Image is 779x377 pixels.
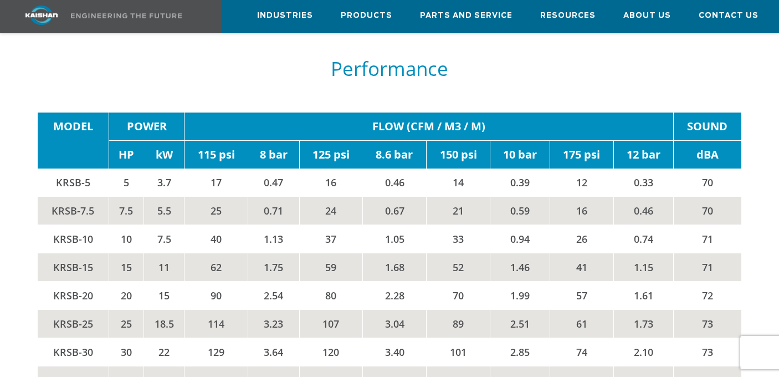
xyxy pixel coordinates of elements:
[184,225,248,253] td: 40
[490,282,550,310] td: 1.99
[144,310,184,338] td: 18.5
[490,338,550,366] td: 2.85
[38,310,109,338] td: KRSB-25
[363,310,427,338] td: 3.04
[248,169,299,197] td: 0.47
[38,253,109,282] td: KRSB-15
[363,282,427,310] td: 2.28
[363,253,427,282] td: 1.68
[614,225,673,253] td: 0.74
[426,169,490,197] td: 14
[299,169,363,197] td: 16
[673,253,741,282] td: 71
[109,225,144,253] td: 10
[550,338,613,366] td: 74
[426,197,490,225] td: 21
[299,282,363,310] td: 80
[426,225,490,253] td: 33
[673,197,741,225] td: 70
[144,338,184,366] td: 22
[144,225,184,253] td: 7.5
[673,225,741,253] td: 71
[71,13,182,18] img: Engineering the future
[699,9,758,22] span: Contact Us
[257,1,313,30] a: Industries
[673,338,741,366] td: 73
[184,169,248,197] td: 17
[248,253,299,282] td: 1.75
[550,310,613,338] td: 61
[363,169,427,197] td: 0.46
[550,253,613,282] td: 41
[614,141,673,169] td: 12 bar
[248,338,299,366] td: 3.64
[673,310,741,338] td: 73
[184,113,673,141] td: FLOW (CFM / M3 / M)
[699,1,758,30] a: Contact Us
[38,225,109,253] td: KRSB-10
[614,338,673,366] td: 2.10
[299,338,363,366] td: 120
[184,282,248,310] td: 90
[248,225,299,253] td: 1.13
[426,338,490,366] td: 101
[144,282,184,310] td: 15
[363,225,427,253] td: 1.05
[109,197,144,225] td: 7.5
[109,282,144,310] td: 20
[550,197,613,225] td: 16
[109,253,144,282] td: 15
[184,338,248,366] td: 129
[248,141,299,169] td: 8 bar
[109,310,144,338] td: 25
[184,310,248,338] td: 114
[144,197,184,225] td: 5.5
[673,141,741,169] td: dBA
[299,253,363,282] td: 59
[257,9,313,22] span: Industries
[426,141,490,169] td: 150 psi
[38,113,109,141] td: MODEL
[490,169,550,197] td: 0.39
[299,225,363,253] td: 37
[363,141,427,169] td: 8.6 bar
[38,169,109,197] td: KRSB-5
[550,141,613,169] td: 175 psi
[420,9,512,22] span: Parts and Service
[550,225,613,253] td: 26
[144,169,184,197] td: 3.7
[184,253,248,282] td: 62
[550,282,613,310] td: 57
[38,338,109,366] td: KRSB-30
[426,253,490,282] td: 52
[540,1,596,30] a: Resources
[420,1,512,30] a: Parts and Service
[673,282,741,310] td: 72
[109,113,184,141] td: POWER
[426,282,490,310] td: 70
[614,197,673,225] td: 0.46
[614,253,673,282] td: 1.15
[614,310,673,338] td: 1.73
[363,338,427,366] td: 3.40
[490,141,550,169] td: 10 bar
[109,338,144,366] td: 30
[144,253,184,282] td: 11
[614,169,673,197] td: 0.33
[248,197,299,225] td: 0.71
[490,310,550,338] td: 2.51
[299,141,363,169] td: 125 psi
[673,113,741,141] td: SOUND
[144,141,184,169] td: kW
[623,1,671,30] a: About Us
[673,169,741,197] td: 70
[550,169,613,197] td: 12
[38,282,109,310] td: KRSB-20
[184,197,248,225] td: 25
[109,169,144,197] td: 5
[426,310,490,338] td: 89
[614,282,673,310] td: 1.61
[363,197,427,225] td: 0.67
[341,1,392,30] a: Products
[38,197,109,225] td: KRSB-7.5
